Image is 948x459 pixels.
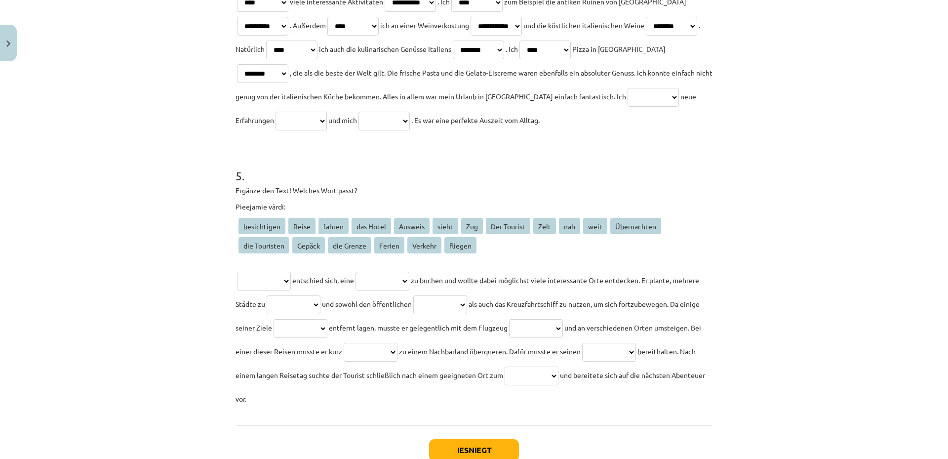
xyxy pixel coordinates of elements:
span: die Touristen [238,237,289,253]
span: Zelt [533,218,556,234]
span: das Hotel [352,218,391,234]
span: , die als die beste der Welt gilt. Die frische Pasta und die Gelato-Eiscreme waren ebenfalls ein ... [236,68,712,101]
span: Der Tourist [486,218,530,234]
p: Ergänze den Text! Welches Wort passt? [236,185,712,196]
p: Pieejamie vārdi: [236,202,712,212]
span: Ferien [374,237,404,253]
h1: 5 . [236,152,712,182]
span: sieht [433,218,458,234]
span: und die köstlichen italienischen Weine [523,21,644,30]
span: Zug [461,218,483,234]
span: Übernachten [610,218,661,234]
span: fahren [318,218,349,234]
span: ich an einer Weinverkostung [380,21,469,30]
span: Verkehr [407,237,441,253]
span: weit [583,218,607,234]
span: Reise [288,218,316,234]
span: und mich [328,116,357,125]
span: entschied sich, eine [292,276,354,285]
span: zu buchen und wollte dabei möglichst viele interessante Orte entdecken. Er plante, mehrere Städte zu [236,276,699,308]
img: icon-close-lesson-0947bae3869378f0d4975bcd49f059093ad1ed9edebbc8119c70593378902aed.svg [6,41,10,47]
span: besichtigen [238,218,285,234]
span: . Außerdem [290,21,326,30]
span: entfernt lagen, musste er gelegentlich mit dem Flugzeug [329,323,508,332]
span: ich auch die kulinarischen Genüsse Italiens [319,44,451,53]
span: die Grenze [328,237,371,253]
span: und sowohl den öffentlichen [322,299,412,308]
span: Gepäck [292,237,325,253]
span: Pizza in [GEOGRAPHIC_DATA] [572,44,666,53]
span: zu einem Nachbarland überqueren. Dafür musste er seinen [399,347,581,356]
span: fliegen [444,237,476,253]
span: Ausweis [394,218,430,234]
span: nah [559,218,580,234]
span: . Es war eine perfekte Auszeit vom Alltag. [411,116,540,125]
span: . Ich [506,44,518,53]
